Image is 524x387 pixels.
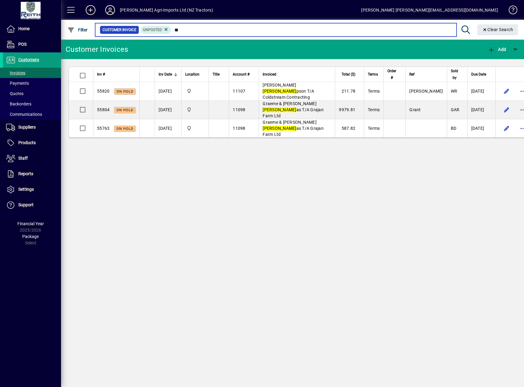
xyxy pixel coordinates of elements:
td: 211.78 [335,82,364,101]
td: [DATE] [467,101,495,119]
button: Profile [100,5,120,16]
span: On hold [117,108,133,112]
span: Suppliers [18,125,36,130]
a: Payments [3,78,61,88]
span: Add [488,47,506,52]
span: WR [451,89,458,94]
button: Clear [477,24,518,35]
button: Filter [66,24,89,35]
div: Sold by [451,68,464,81]
div: [PERSON_NAME] Agri-Imports Ltd (NZ Tractors) [120,5,213,15]
a: Knowledge Base [504,1,516,21]
a: Staff [3,151,61,166]
span: 11107 [233,89,245,94]
span: Ashburton [185,106,205,113]
div: Order # [387,68,402,81]
span: 11098 [233,107,245,112]
a: Backorders [3,99,61,109]
span: Due Date [471,71,486,78]
span: Support [18,202,34,207]
span: Clear Search [482,27,513,32]
span: Total ($) [342,71,355,78]
span: Reports [18,171,33,176]
span: Account # [233,71,249,78]
span: Terms [368,107,380,112]
span: Terms [368,71,378,78]
span: GAR [451,107,460,112]
button: Add [486,44,508,55]
span: Staff [18,156,28,161]
span: Location [185,71,199,78]
span: Communications [6,112,42,117]
div: Title [213,71,225,78]
span: Products [18,140,36,145]
mat-chip: Customer Invoice Status: Unposted [141,26,171,34]
em: [PERSON_NAME] [263,89,296,94]
a: Suppliers [3,120,61,135]
span: Graeme & [PERSON_NAME] as T/A Grajan Farm Ltd [263,120,324,137]
button: Add [81,5,100,16]
span: Unposted [143,28,162,32]
a: Products [3,135,61,151]
a: Settings [3,182,61,197]
span: Invoiced [263,71,276,78]
span: Graeme & [PERSON_NAME] as T/A Grajan Farm Ltd [263,101,324,118]
button: Edit [502,105,511,115]
span: Order # [387,68,396,81]
td: [DATE] [467,119,495,137]
td: [DATE] [155,101,181,119]
span: Ashburton [185,88,205,94]
span: 55763 [97,126,109,131]
span: Payments [6,81,29,86]
span: On hold [117,127,133,131]
span: 55820 [97,89,109,94]
span: [PERSON_NAME] [409,89,443,94]
div: [PERSON_NAME] [PERSON_NAME][EMAIL_ADDRESS][DOMAIN_NAME] [361,5,498,15]
span: Quotes [6,91,23,96]
span: Financial Year [17,221,44,226]
span: Inv # [97,71,105,78]
span: POS [18,42,27,47]
div: Inv # [97,71,136,78]
td: [DATE] [155,119,181,137]
span: Inv Date [159,71,172,78]
span: Ref [409,71,415,78]
div: Inv Date [159,71,178,78]
a: Quotes [3,88,61,99]
span: On hold [117,90,133,94]
div: Ref [409,71,443,78]
button: Edit [502,123,511,133]
span: Home [18,26,30,31]
span: Terms [368,89,380,94]
td: 587.82 [335,119,364,137]
a: Home [3,21,61,37]
div: Total ($) [339,71,361,78]
a: POS [3,37,61,52]
a: Communications [3,109,61,119]
td: [DATE] [467,82,495,101]
span: Settings [18,187,34,192]
div: Customer Invoices [66,44,128,54]
span: Grant [409,107,421,112]
span: Sold by [451,68,458,81]
a: Reports [3,166,61,182]
span: Filter [67,27,88,32]
span: Customer Invoice [102,27,136,33]
em: [PERSON_NAME] [263,107,296,112]
div: Location [185,71,205,78]
a: Support [3,197,61,213]
span: BD [451,126,457,131]
span: Package [22,234,39,239]
td: [DATE] [155,82,181,101]
div: Invoiced [263,71,331,78]
div: Account # [233,71,255,78]
span: Terms [368,126,380,131]
span: Customers [18,57,39,62]
span: 11098 [233,126,245,131]
span: Title [213,71,220,78]
span: [PERSON_NAME] pson T/A Coldstream Contracting [263,83,314,100]
div: Due Date [471,71,492,78]
button: Edit [502,86,511,96]
td: 9979.81 [335,101,364,119]
span: Ashburton [185,125,205,132]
